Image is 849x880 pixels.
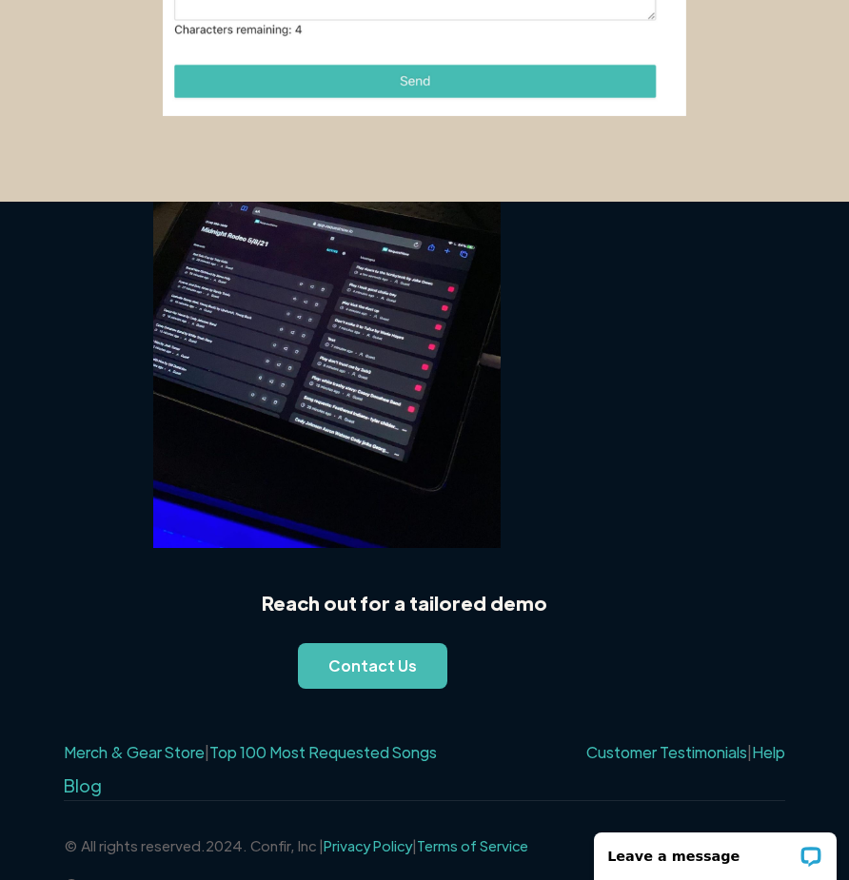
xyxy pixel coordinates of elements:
a: Privacy Policy [324,836,412,854]
div: | [581,738,785,767]
a: Help [752,742,785,762]
a: Contact Us [298,643,447,689]
a: Top 100 Most Requested Songs [209,742,437,762]
a: Merch & Gear Store [64,742,205,762]
div: © All rights reserved.2024. Confir, Inc | | [64,831,528,860]
a: Terms of Service [417,836,528,854]
strong: Reach out for a tailored demo [262,591,588,615]
div: | [64,738,437,767]
iframe: LiveChat chat widget [582,820,849,880]
a: Customer Testimonials [586,742,747,762]
a: Blog [64,774,102,796]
